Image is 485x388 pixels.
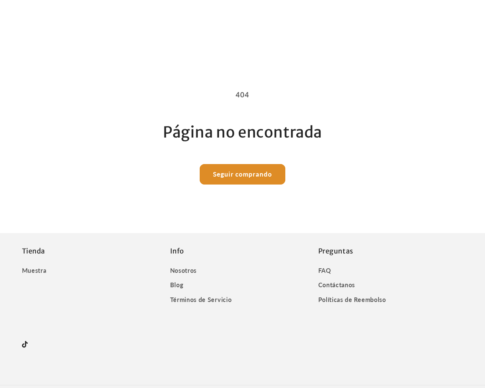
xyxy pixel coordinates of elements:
[22,265,47,278] a: Muestra
[22,247,167,255] h2: Tienda
[170,278,184,293] a: Blog
[170,247,315,255] h2: Info
[318,265,331,278] a: FAQ
[318,278,355,293] a: Contáctanos
[318,292,386,307] a: Políticas de Reembolso
[170,292,232,307] a: Términos de Servicio
[318,247,463,255] h2: Preguntas
[22,122,463,142] h1: Página no encontrada
[22,89,463,101] p: 404
[170,265,197,278] a: Nosotros
[200,164,285,185] a: Seguir comprando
